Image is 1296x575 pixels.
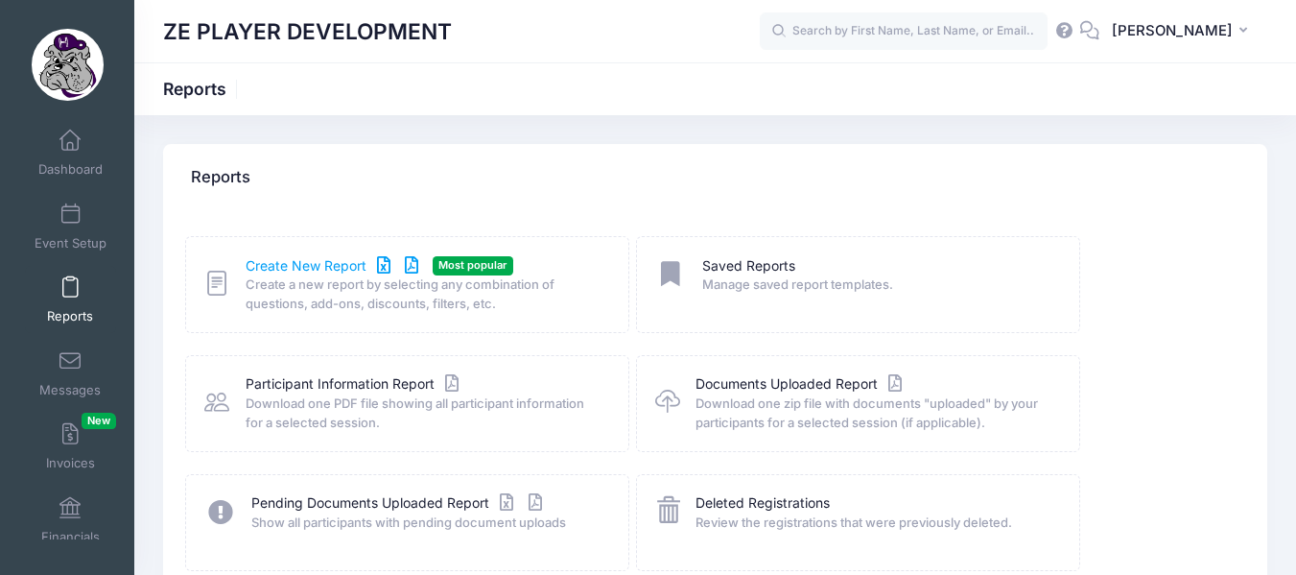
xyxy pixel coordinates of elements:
[25,413,116,480] a: InvoicesNew
[246,395,604,432] span: Download one PDF file showing all participant information for a selected session.
[695,374,907,395] a: Documents Uploaded Report
[695,493,830,514] a: Deleted Registrations
[1112,20,1233,41] span: [PERSON_NAME]
[32,29,104,101] img: ZE PLAYER DEVELOPMENT
[25,193,116,260] a: Event Setup
[702,276,1054,295] span: Manage saved report templates.
[47,309,93,325] span: Reports
[246,256,424,276] a: Create New Report
[695,395,1054,432] span: Download one zip file with documents "uploaded" by your participants for a selected session (if a...
[163,79,243,99] h1: Reports
[163,10,452,54] h1: ZE PLAYER DEVELOPMENT
[25,119,116,186] a: Dashboard
[251,493,547,514] a: Pending Documents Uploaded Report
[702,256,795,276] a: Saved Reports
[82,413,116,429] span: New
[25,340,116,407] a: Messages
[1099,10,1267,54] button: [PERSON_NAME]
[35,235,106,252] span: Event Setup
[191,151,250,205] h4: Reports
[39,382,101,398] span: Messages
[38,162,103,179] span: Dashboard
[41,529,100,545] span: Financials
[695,514,1054,533] span: Review the registrations that were previously deleted.
[251,514,603,533] span: Show all participants with pending document uploads
[25,487,116,554] a: Financials
[760,12,1048,51] input: Search by First Name, Last Name, or Email...
[25,266,116,333] a: Reports
[246,276,604,313] span: Create a new report by selecting any combination of questions, add-ons, discounts, filters, etc.
[433,256,513,275] span: Most popular
[46,456,95,472] span: Invoices
[246,374,463,395] a: Participant Information Report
